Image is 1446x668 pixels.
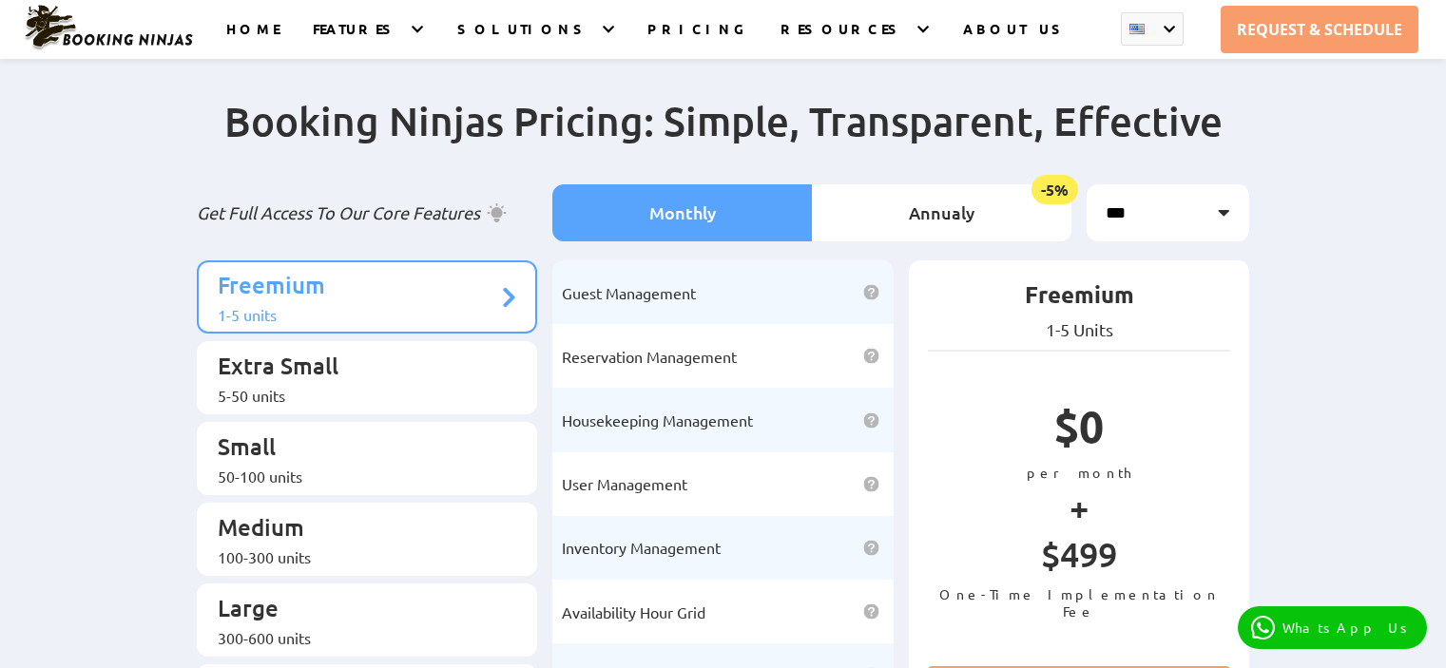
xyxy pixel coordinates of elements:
[218,547,498,566] div: 100-300 units
[863,412,879,429] img: help icon
[218,270,498,305] p: Freemium
[928,319,1231,340] p: 1-5 Units
[552,184,812,241] li: Monthly
[218,512,498,547] p: Medium
[562,283,696,302] span: Guest Management
[218,628,498,647] div: 300-600 units
[863,603,879,620] img: help icon
[928,464,1231,481] p: per month
[197,96,1250,184] h2: Booking Ninjas Pricing: Simple, Transparent, Effective
[963,20,1069,59] a: ABOUT US
[218,593,498,628] p: Large
[1031,175,1078,204] span: -5%
[781,20,905,59] a: RESOURCES
[313,20,399,59] a: FEATURES
[863,284,879,300] img: help icon
[863,476,879,492] img: help icon
[562,410,753,429] span: Housekeeping Management
[226,20,280,59] a: HOME
[457,20,590,59] a: SOLUTIONS
[218,351,498,386] p: Extra Small
[197,201,538,224] p: Get Full Access To Our Core Features
[562,474,687,493] span: User Management
[562,538,721,557] span: Inventory Management
[562,602,705,621] span: Availability Hour Grid
[928,279,1231,319] p: Freemium
[928,585,1231,620] p: One-Time Implementation Fee
[218,431,498,467] p: Small
[1238,606,1427,649] a: WhatsApp Us
[863,540,879,556] img: help icon
[1282,620,1414,636] p: WhatsApp Us
[928,533,1231,585] p: $499
[863,348,879,364] img: help icon
[218,305,498,324] div: 1-5 units
[218,467,498,486] div: 50-100 units
[812,184,1071,241] li: Annualy
[218,386,498,405] div: 5-50 units
[928,398,1231,464] p: $0
[647,20,747,59] a: PRICING
[928,481,1231,533] p: +
[562,347,737,366] span: Reservation Management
